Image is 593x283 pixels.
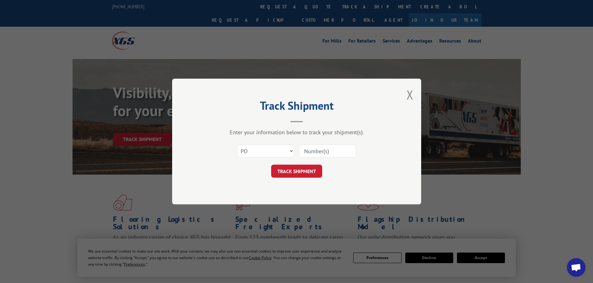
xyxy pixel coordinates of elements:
input: Number(s) [299,144,356,157]
div: Open chat [567,258,586,277]
div: Enter your information below to track your shipment(s). [203,129,390,136]
button: Close modal [407,86,413,103]
button: TRACK SHIPMENT [271,165,322,178]
h2: Track Shipment [203,101,390,113]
